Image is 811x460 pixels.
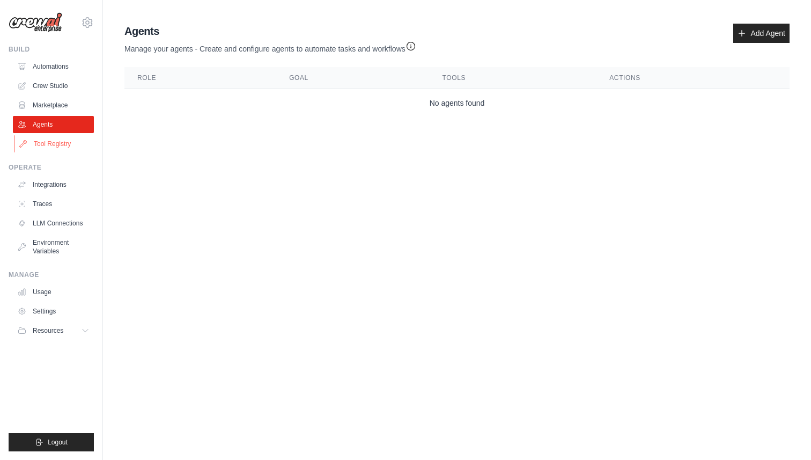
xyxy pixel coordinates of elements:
[9,271,94,279] div: Manage
[430,67,597,89] th: Tools
[13,322,94,339] button: Resources
[276,67,429,89] th: Goal
[596,67,790,89] th: Actions
[13,176,94,193] a: Integrations
[48,438,68,447] span: Logout
[124,24,416,39] h2: Agents
[13,234,94,260] a: Environment Variables
[13,77,94,94] a: Crew Studio
[14,135,95,152] a: Tool Registry
[13,97,94,114] a: Marketplace
[13,116,94,133] a: Agents
[124,67,276,89] th: Role
[13,303,94,320] a: Settings
[9,433,94,451] button: Logout
[33,326,63,335] span: Resources
[124,39,416,54] p: Manage your agents - Create and configure agents to automate tasks and workflows
[9,45,94,54] div: Build
[9,163,94,172] div: Operate
[13,58,94,75] a: Automations
[9,12,62,33] img: Logo
[733,24,790,43] a: Add Agent
[13,283,94,301] a: Usage
[13,215,94,232] a: LLM Connections
[13,195,94,213] a: Traces
[124,89,790,118] td: No agents found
